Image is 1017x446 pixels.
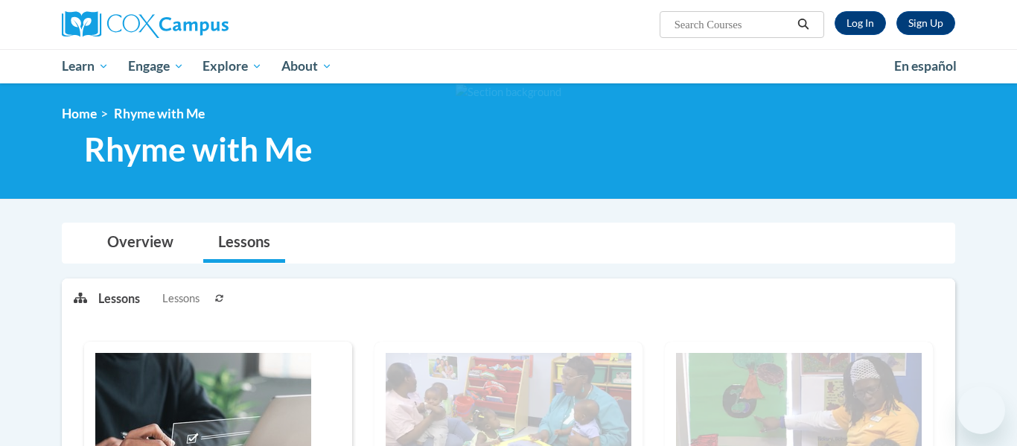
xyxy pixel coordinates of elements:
[792,16,814,34] button: Search
[957,386,1005,434] iframe: Button to launch messaging window
[673,16,792,34] input: Search Courses
[128,57,184,75] span: Engage
[193,49,272,83] a: Explore
[203,57,262,75] span: Explore
[98,290,140,307] p: Lessons
[62,11,229,38] img: Cox Campus
[118,49,194,83] a: Engage
[62,11,345,38] a: Cox Campus
[281,57,332,75] span: About
[84,130,313,169] span: Rhyme with Me
[884,51,966,82] a: En español
[92,223,188,263] a: Overview
[52,49,118,83] a: Learn
[456,84,561,101] img: Section background
[62,57,109,75] span: Learn
[835,11,886,35] a: Log In
[203,223,285,263] a: Lessons
[894,58,957,74] span: En español
[62,106,97,121] a: Home
[896,11,955,35] a: Register
[272,49,342,83] a: About
[162,290,200,307] span: Lessons
[39,49,978,83] div: Main menu
[114,106,205,121] span: Rhyme with Me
